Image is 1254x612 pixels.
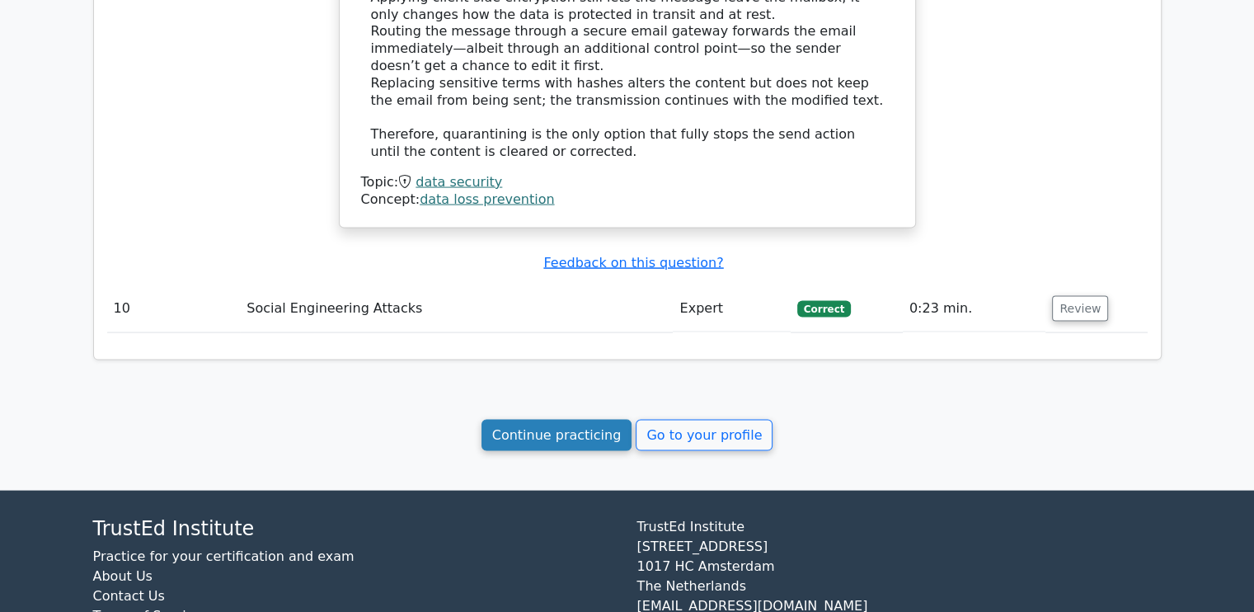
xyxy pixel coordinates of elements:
[361,191,894,209] div: Concept:
[93,548,355,564] a: Practice for your certification and exam
[93,517,618,541] h4: TrustEd Institute
[420,191,554,207] a: data loss prevention
[481,420,632,451] a: Continue practicing
[636,420,773,451] a: Go to your profile
[416,174,502,190] a: data security
[797,301,851,318] span: Correct
[93,588,165,604] a: Contact Us
[903,285,1046,332] td: 0:23 min.
[673,285,790,332] td: Expert
[240,285,673,332] td: Social Engineering Attacks
[107,285,241,332] td: 10
[93,568,153,584] a: About Us
[361,174,894,191] div: Topic:
[543,255,723,271] a: Feedback on this question?
[1052,296,1108,322] button: Review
